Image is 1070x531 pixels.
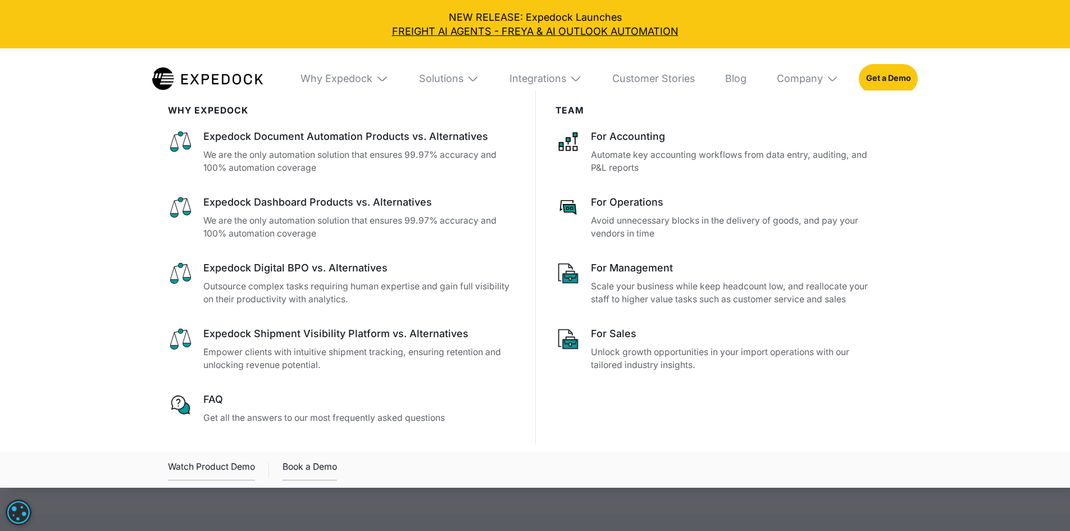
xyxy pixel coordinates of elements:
[556,195,882,240] a: For OperationsAvoid unnecessary blocks in the delivery of goods, and pay your vendors in time
[168,460,255,480] a: open lightbox
[509,72,566,85] div: Integrations
[203,346,515,372] p: Empower clients with intuitive shipment tracking, ensuring retention and unlocking revenue potent...
[767,48,849,109] div: Company
[168,106,515,116] div: WHy Expedock
[591,214,882,240] p: Avoid unnecessary blocks in the delivery of goods, and pay your vendors in time
[556,261,882,306] a: For ManagementScale your business while keep headcount low, and reallocate your staff to higher v...
[591,326,882,341] div: For Sales
[290,48,398,109] div: Why Expedock
[10,10,1060,38] div: NEW RELEASE: Expedock Launches
[859,64,918,93] a: Get a Demo
[591,261,882,275] div: For Management
[1014,477,1070,531] iframe: Chat Widget
[419,72,463,85] div: Solutions
[203,326,515,341] div: Expedock Shipment Visibility Platform vs. Alternatives
[591,346,882,372] p: Unlock growth opportunities in your import operations with our tailored industry insights.
[168,129,515,175] a: Expedock Document Automation Products vs. AlternativesWe are the only automation solution that en...
[556,326,882,372] a: For SalesUnlock growth opportunities in your import operations with our tailored industry insights.
[556,106,882,116] div: Team
[203,392,515,406] div: FAQ
[203,280,515,306] p: Outsource complex tasks requiring human expertise and gain full visibility on their productivity ...
[591,195,882,209] div: For Operations
[283,460,337,480] a: Book a Demo
[591,129,882,143] div: For Accounting
[602,48,705,109] a: Customer Stories
[203,411,515,425] p: Get all the answers to our most frequently asked questions
[168,326,515,372] a: Expedock Shipment Visibility Platform vs. AlternativesEmpower clients with intuitive shipment tra...
[168,195,515,240] a: Expedock Dashboard Products vs. AlternativesWe are the only automation solution that ensures 99.9...
[300,72,372,85] div: Why Expedock
[168,261,515,306] a: Expedock Digital BPO vs. AlternativesOutsource complex tasks requiring human expertise and gain f...
[203,148,515,175] p: We are the only automation solution that ensures 99.97% accuracy and 100% automation coverage
[591,148,882,175] p: Automate key accounting workflows from data entry, auditing, and P&L reports
[168,392,515,425] a: FAQGet all the answers to our most frequently asked questions
[499,48,592,109] div: Integrations
[591,280,882,306] p: Scale your business while keep headcount low, and reallocate your staff to higher value tasks suc...
[409,48,489,109] div: Solutions
[168,460,255,480] div: Watch Product Demo
[203,261,515,275] div: Expedock Digital BPO vs. Alternatives
[203,214,515,240] p: We are the only automation solution that ensures 99.97% accuracy and 100% automation coverage
[777,72,823,85] div: Company
[203,129,515,143] div: Expedock Document Automation Products vs. Alternatives
[10,24,1060,38] a: FREIGHT AI AGENTS - FREYA & AI OUTLOOK AUTOMATION
[203,195,515,209] div: Expedock Dashboard Products vs. Alternatives
[556,129,882,175] a: For AccountingAutomate key accounting workflows from data entry, auditing, and P&L reports
[715,48,757,109] a: Blog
